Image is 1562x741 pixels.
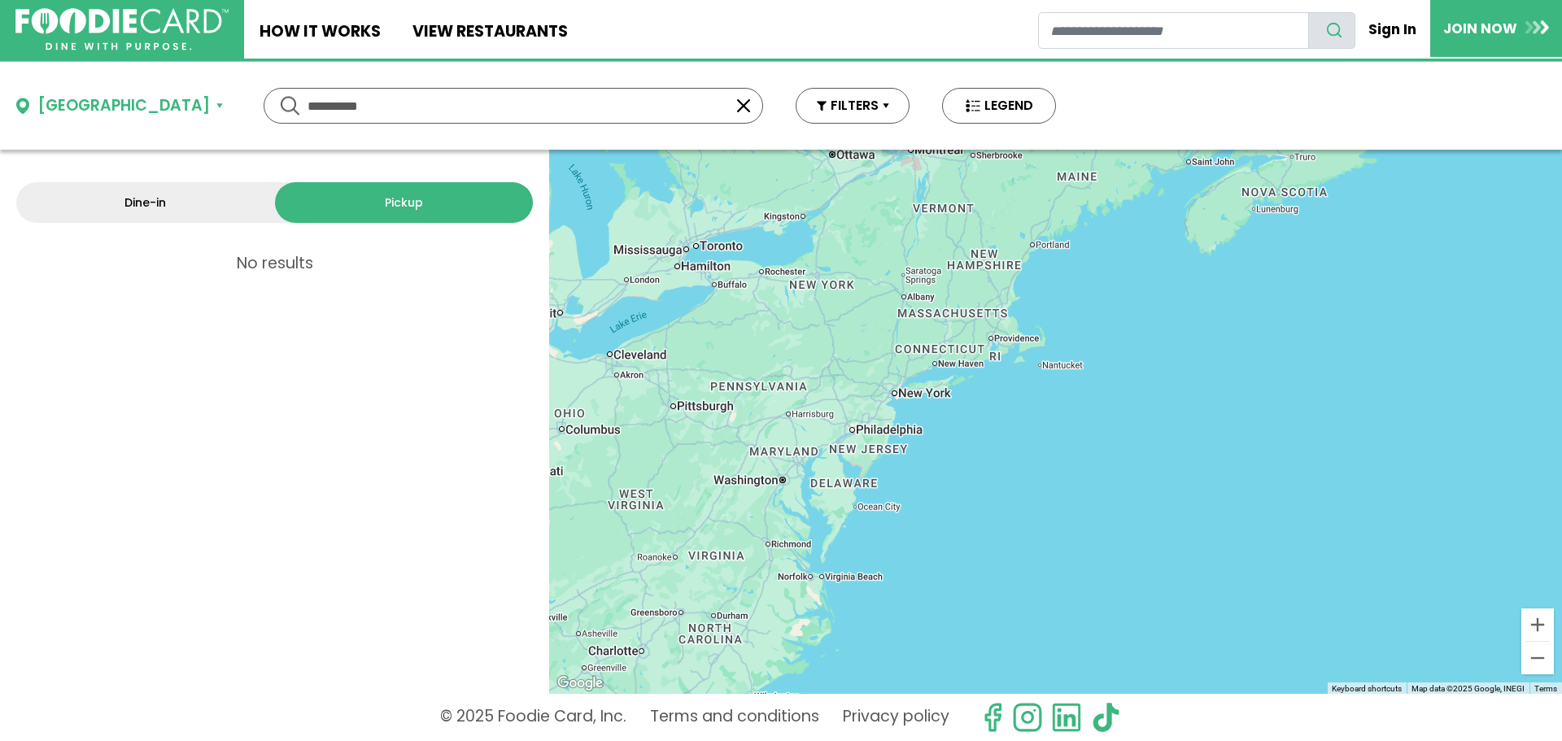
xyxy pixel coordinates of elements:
button: Zoom in [1521,608,1554,641]
img: Google [553,673,607,694]
img: FoodieCard; Eat, Drink, Save, Donate [15,8,229,51]
a: Sign In [1355,11,1430,47]
input: restaurant search [1038,12,1309,49]
button: [GEOGRAPHIC_DATA] [16,94,223,118]
button: FILTERS [796,88,910,124]
a: Terms [1534,684,1557,693]
button: search [1308,12,1355,49]
p: No results [4,255,545,271]
svg: check us out on facebook [977,702,1008,733]
a: Terms and conditions [650,702,819,733]
img: tiktok.svg [1090,702,1121,733]
button: Zoom out [1521,642,1554,674]
button: LEGEND [942,88,1056,124]
button: Keyboard shortcuts [1332,683,1402,695]
img: linkedin.svg [1051,702,1082,733]
p: © 2025 Foodie Card, Inc. [440,702,626,733]
div: [GEOGRAPHIC_DATA] [37,94,210,118]
a: Pickup [275,182,534,223]
span: Map data ©2025 Google, INEGI [1411,684,1525,693]
a: Dine-in [16,182,275,223]
a: Open this area in Google Maps (opens a new window) [553,673,607,694]
a: Privacy policy [843,702,949,733]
